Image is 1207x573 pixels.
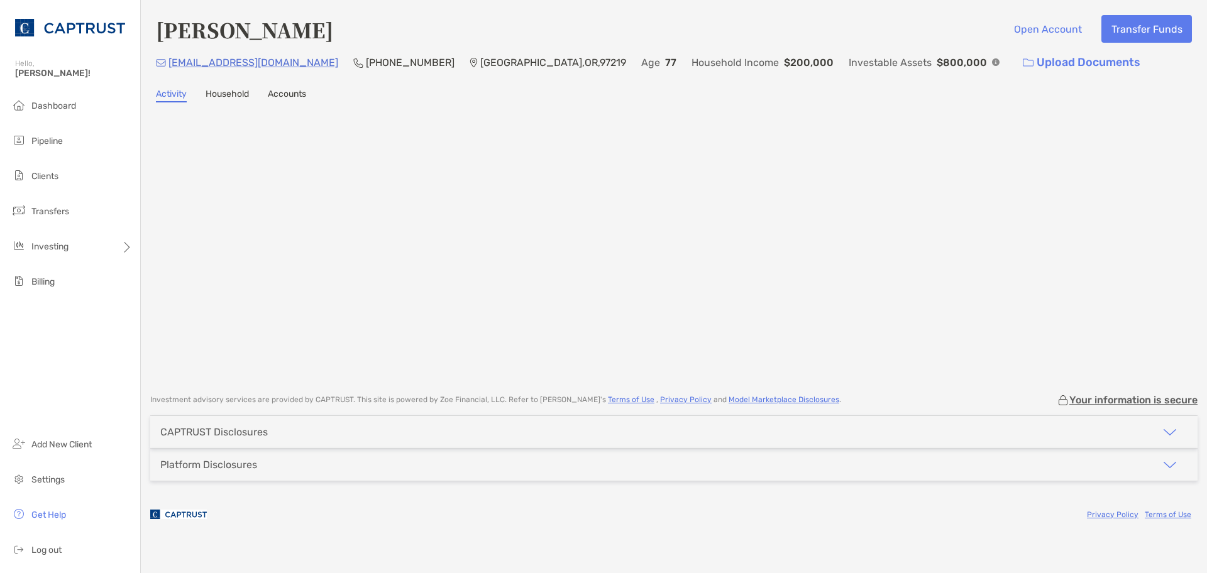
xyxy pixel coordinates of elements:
[1162,425,1177,440] img: icon arrow
[1023,58,1033,67] img: button icon
[156,89,187,102] a: Activity
[156,59,166,67] img: Email Icon
[660,395,712,404] a: Privacy Policy
[206,89,249,102] a: Household
[1101,15,1192,43] button: Transfer Funds
[1004,15,1091,43] button: Open Account
[641,55,660,70] p: Age
[470,58,478,68] img: Location Icon
[31,439,92,450] span: Add New Client
[665,55,676,70] p: 77
[11,238,26,253] img: investing icon
[11,436,26,451] img: add_new_client icon
[31,510,66,520] span: Get Help
[849,55,932,70] p: Investable Assets
[608,395,654,404] a: Terms of Use
[480,55,626,70] p: [GEOGRAPHIC_DATA] , OR , 97219
[1015,49,1149,76] a: Upload Documents
[11,97,26,112] img: dashboard icon
[31,101,76,111] span: Dashboard
[11,542,26,557] img: logout icon
[729,395,839,404] a: Model Marketplace Disclosures
[992,58,1000,66] img: Info Icon
[31,171,58,182] span: Clients
[11,168,26,183] img: clients icon
[353,58,363,68] img: Phone Icon
[31,241,69,252] span: Investing
[366,55,455,70] p: [PHONE_NUMBER]
[1145,510,1191,519] a: Terms of Use
[15,68,133,79] span: [PERSON_NAME]!
[692,55,779,70] p: Household Income
[11,273,26,288] img: billing icon
[937,55,987,70] p: $800,000
[31,276,55,287] span: Billing
[784,55,834,70] p: $200,000
[1087,510,1138,519] a: Privacy Policy
[160,459,257,471] div: Platform Disclosures
[268,89,306,102] a: Accounts
[160,426,268,438] div: CAPTRUST Disclosures
[31,545,62,555] span: Log out
[11,203,26,218] img: transfers icon
[11,471,26,486] img: settings icon
[168,55,338,70] p: [EMAIL_ADDRESS][DOMAIN_NAME]
[150,395,841,405] p: Investment advisory services are provided by CAPTRUST . This site is powered by Zoe Financial, LL...
[31,206,69,217] span: Transfers
[1069,394,1198,406] p: Your information is secure
[150,500,207,528] img: company logo
[31,136,63,146] span: Pipeline
[31,474,65,485] span: Settings
[1162,457,1177,472] img: icon arrow
[15,5,125,50] img: CAPTRUST Logo
[11,506,26,521] img: get-help icon
[11,133,26,148] img: pipeline icon
[156,15,333,44] h4: [PERSON_NAME]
